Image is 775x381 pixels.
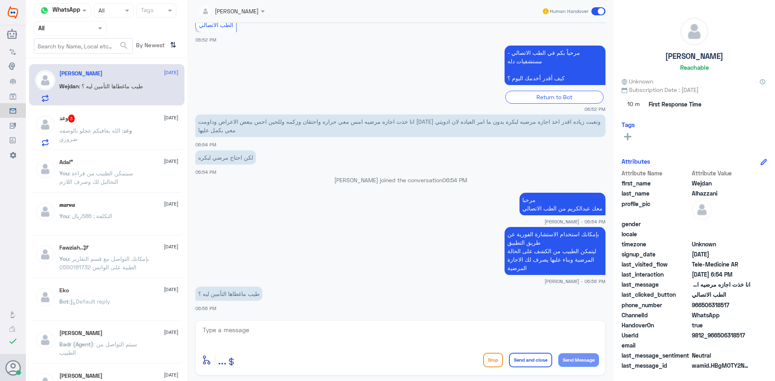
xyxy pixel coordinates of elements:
span: Bot [59,298,69,305]
button: Avatar [5,360,21,375]
span: [DATE] [164,243,178,250]
span: : بإمكانك التواصل مع قسم التقارير الطبية على الواتس 0550181732 [59,255,149,271]
span: 06:54 PM [195,142,216,147]
img: defaultAdmin.png [681,18,708,45]
span: last_clicked_button [622,290,690,299]
span: Unknown [692,240,750,248]
h5: Mohammed ALRASHED [59,373,103,379]
span: : Default reply [69,298,110,305]
span: email [622,341,690,350]
span: [DATE] [164,69,178,76]
p: 3/9/2025, 6:54 PM [519,193,605,215]
img: defaultAdmin.png [35,202,55,222]
img: whatsapp.png [38,4,50,17]
span: ChannelId [622,311,690,319]
img: defaultAdmin.png [692,200,712,220]
span: locale [622,230,690,238]
div: Tags [140,6,154,16]
span: 2025-09-03T15:52:10.668Z [692,250,750,258]
span: Unknown [622,77,653,85]
span: [DATE] [164,329,178,336]
p: 3/9/2025, 6:54 PM [195,150,256,164]
span: الطب الاتصالي [692,290,750,299]
i: check [8,336,18,346]
span: : الله يعافيكم عجلو بالوصفه ضروري [59,127,123,142]
h5: Adal” [59,159,73,166]
div: Return to Bot [505,91,603,103]
button: Send and close [509,353,552,367]
span: انا خذت اجازه مرضيه امس معي حراره واحتقان وزكمه وللحين احس ببعض الاعراض وداومت اليوم وتعبت زياده ... [692,280,750,289]
img: defaultAdmin.png [35,115,55,135]
span: You [59,212,69,219]
span: Wejdan [59,83,79,90]
img: Widebot Logo [8,6,18,19]
span: profile_pic [622,200,690,218]
span: HandoverOn [622,321,690,329]
p: [PERSON_NAME] joined the conversation [195,176,605,184]
p: 3/9/2025, 6:56 PM [195,287,262,301]
span: 2 [692,311,750,319]
h5: Fawziah..🕊 [59,244,89,251]
span: [DATE] [164,114,178,121]
span: phone_number [622,301,690,309]
span: 06:52 PM [584,106,605,112]
span: : سيتم التواصل من الطبيب [59,341,137,356]
span: wamid.HBgMOTY2NTA2MzE4NTE3FQIAEhgUM0E5NjEzNDM4QUMzRTFCOEQ2RTIA [692,361,750,370]
button: Send Message [558,353,599,367]
img: defaultAdmin.png [35,159,55,179]
span: 06:52 PM [195,37,216,42]
h5: Eko [59,287,69,294]
span: 06:56 PM [195,306,216,311]
span: UserId [622,331,690,339]
span: 2025-09-03T15:54:08.375Z [692,270,750,279]
button: ... [218,351,226,369]
span: : التكلفة : 586ريال [69,212,112,219]
h6: Attributes [622,158,650,165]
span: first_name [622,179,690,187]
span: [DATE] [164,286,178,293]
span: Subscription Date : [DATE] [622,85,767,94]
span: Tele-Medicine AR [692,260,750,269]
span: First Response Time [649,100,702,108]
span: last_name [622,189,690,198]
span: Wejdan [692,179,750,187]
span: 06:54 PM [442,177,467,183]
span: 966506318517 [692,301,750,309]
span: timezone [622,240,690,248]
span: 06:54 PM [195,169,216,175]
span: null [692,341,750,350]
span: [DATE] [164,200,178,208]
span: last_message_id [622,361,690,370]
span: Alhazzani [692,189,750,198]
h5: وعد [59,115,75,123]
span: [PERSON_NAME] - 06:54 PM [545,218,605,225]
button: search [119,39,129,52]
h5: Anas [59,330,103,337]
img: defaultAdmin.png [35,70,55,90]
span: 10 m [622,97,646,112]
p: 3/9/2025, 6:54 PM [195,115,605,137]
span: null [692,230,750,238]
span: true [692,321,750,329]
img: defaultAdmin.png [35,330,55,350]
span: : سيتمكن الطبيب من قراءة التحاليل لك وصرف اللازم [59,170,133,185]
span: You [59,255,69,262]
h5: Wejdan Alhazzani [59,70,103,77]
h6: Reachable [680,64,709,71]
span: وعد [123,127,132,134]
button: Drop [483,353,503,367]
p: 3/9/2025, 6:52 PM [505,46,605,85]
span: 3 [68,115,75,123]
span: signup_date [622,250,690,258]
span: null [692,220,750,228]
span: last_message_sentiment [622,351,690,360]
span: You [59,170,69,177]
p: 3/9/2025, 6:56 PM [505,227,605,275]
span: الطب الاتصالي [199,21,233,28]
span: [DATE] [164,371,178,379]
img: defaultAdmin.png [35,244,55,264]
span: : طيب ماغطاها التأمين ليه ؟ [79,83,143,90]
span: last_interaction [622,270,690,279]
span: Attribute Value [692,169,750,177]
i: ⇅ [170,38,176,52]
